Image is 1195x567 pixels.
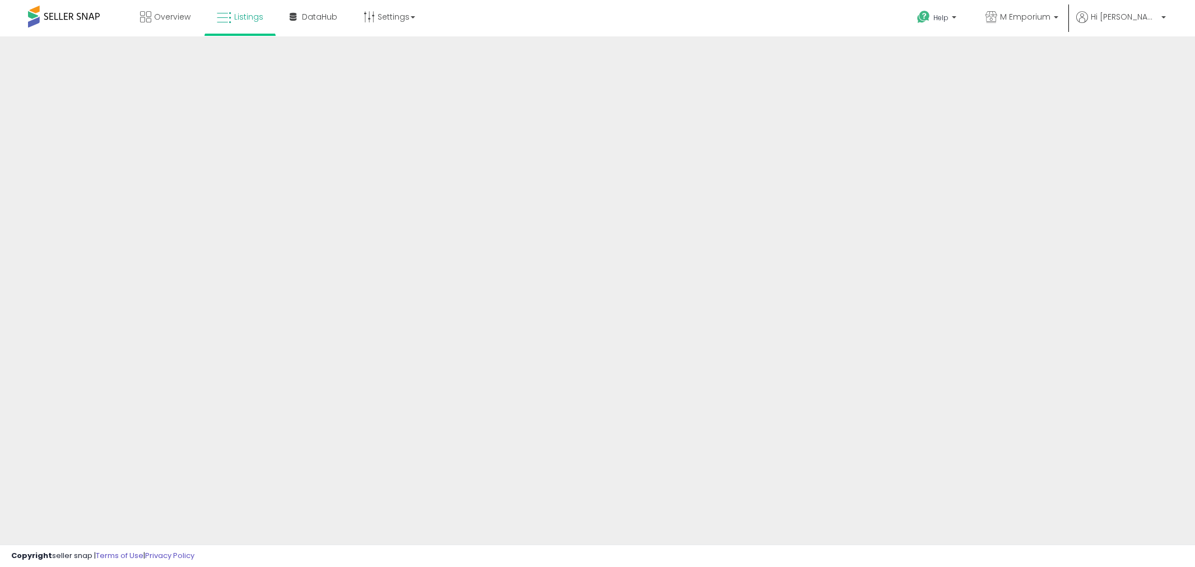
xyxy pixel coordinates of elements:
[1076,11,1166,36] a: Hi [PERSON_NAME]
[234,11,263,22] span: Listings
[917,10,931,24] i: Get Help
[908,2,968,36] a: Help
[302,11,337,22] span: DataHub
[1000,11,1050,22] span: M Emporium
[154,11,190,22] span: Overview
[933,13,948,22] span: Help
[1091,11,1158,22] span: Hi [PERSON_NAME]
